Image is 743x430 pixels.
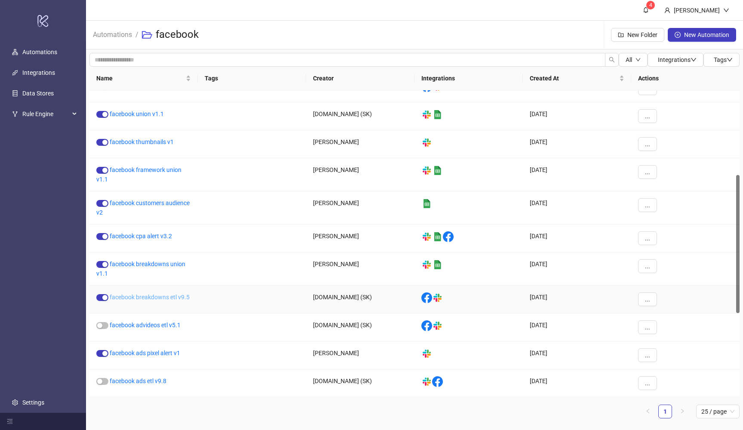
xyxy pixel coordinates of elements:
span: Tags [714,56,733,63]
span: Created At [530,74,617,83]
span: ... [645,169,650,175]
a: facebook ads etl v9.8 [110,378,166,384]
span: down [691,57,697,63]
span: Integrations [658,56,697,63]
a: Data Stores [22,90,54,97]
a: facebook customers audience v2 [96,200,190,216]
div: [DOMAIN_NAME] (SK) [306,102,414,130]
button: ... [638,137,657,151]
span: ... [645,380,650,387]
span: ... [645,113,650,120]
button: ... [638,231,657,245]
div: [PERSON_NAME] [306,191,414,224]
span: down [723,7,729,13]
button: ... [638,259,657,273]
span: down [636,57,641,62]
a: Integrations [22,69,55,76]
div: [DOMAIN_NAME] (SK) [306,369,414,397]
sup: 4 [646,1,655,9]
th: Actions [631,67,740,90]
span: left [645,408,651,414]
span: Name [96,74,184,83]
h3: facebook [156,28,199,42]
div: [DATE] [523,224,631,252]
span: 4 [649,2,652,8]
span: folder-add [618,32,624,38]
div: [DOMAIN_NAME] (SK) [306,313,414,341]
button: right [675,405,689,418]
span: ... [645,296,650,303]
li: / [135,21,138,49]
span: bell [643,7,649,13]
div: [DATE] [523,252,631,286]
span: Rule Engine [22,105,70,123]
a: facebook union v1.1 [110,111,164,117]
span: search [609,57,615,63]
div: [DATE] [523,286,631,313]
th: Name [89,67,198,90]
span: ... [645,235,650,242]
button: ... [638,198,657,212]
span: ... [645,263,650,270]
div: Page Size [696,405,740,418]
button: Alldown [619,53,648,67]
span: fork [12,111,18,117]
a: facebook cpa alert v3.2 [110,233,172,240]
a: Automations [91,29,134,39]
a: Automations [22,49,57,55]
div: [DATE] [523,369,631,397]
a: facebook framework union v1.1 [96,166,181,183]
span: right [680,408,685,414]
th: Creator [306,67,414,90]
li: Previous Page [641,405,655,418]
th: Tags [198,67,306,90]
div: [DATE] [523,158,631,191]
div: [PERSON_NAME] [306,252,414,286]
li: 1 [658,405,672,418]
a: facebook breakdowns union v1.1 [96,261,185,277]
div: [DOMAIN_NAME] (SK) [306,286,414,313]
button: ... [638,165,657,179]
div: [DATE] [523,313,631,341]
span: ... [645,324,650,331]
button: ... [638,348,657,362]
div: [DATE] [523,397,631,425]
button: New Folder [611,28,664,42]
span: menu-fold [7,418,13,424]
span: ... [645,141,650,147]
div: [PERSON_NAME] [670,6,723,15]
div: [DATE] [523,130,631,158]
span: ... [645,202,650,209]
button: ... [638,320,657,334]
span: ... [645,352,650,359]
th: Created At [523,67,631,90]
div: [PERSON_NAME] [306,341,414,369]
span: plus-circle [675,32,681,38]
button: ... [638,376,657,390]
div: [DATE] [523,102,631,130]
div: [DATE] [523,191,631,224]
div: [PERSON_NAME] [306,397,414,425]
button: left [641,405,655,418]
div: [PERSON_NAME] [306,158,414,191]
div: [PERSON_NAME] [306,224,414,252]
span: down [727,57,733,63]
div: [DATE] [523,341,631,369]
button: New Automation [668,28,736,42]
a: facebook thumbnails v1 [110,138,174,145]
span: folder-open [142,30,152,40]
div: [PERSON_NAME] [306,130,414,158]
a: Settings [22,399,44,406]
button: ... [638,292,657,306]
a: facebook ads pixel alert v1 [110,350,180,356]
span: New Folder [627,31,657,38]
li: Next Page [675,405,689,418]
a: facebook advideos etl v5.1 [110,322,181,329]
button: Integrationsdown [648,53,703,67]
span: user [664,7,670,13]
span: New Automation [684,31,729,38]
button: ... [638,109,657,123]
a: facebook breakdowns etl v9.5 [110,294,190,301]
a: 1 [659,405,672,418]
button: Tagsdown [703,53,740,67]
